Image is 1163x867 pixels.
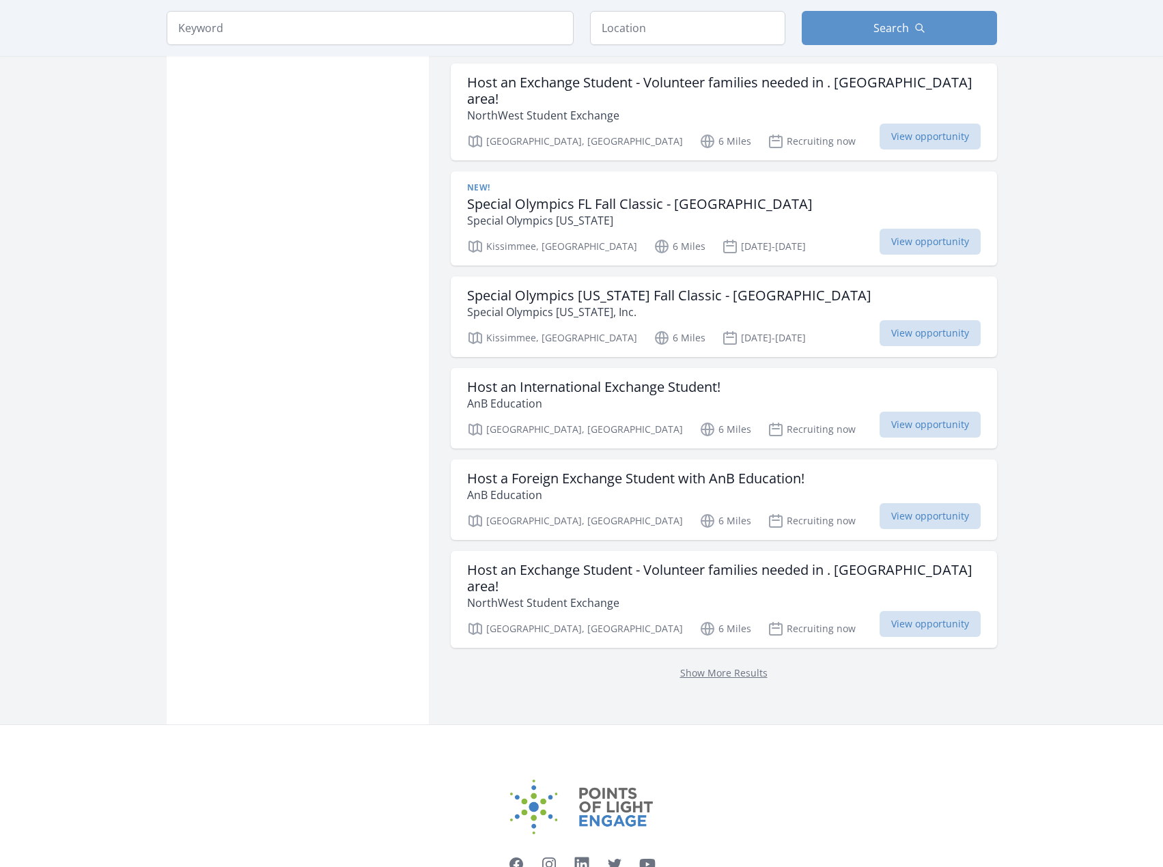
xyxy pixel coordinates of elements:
p: 6 Miles [654,330,705,346]
p: AnB Education [467,487,804,503]
p: Special Olympics [US_STATE] [467,212,813,229]
p: AnB Education [467,395,720,412]
a: Host a Foreign Exchange Student with AnB Education! AnB Education [GEOGRAPHIC_DATA], [GEOGRAPHIC_... [451,459,997,540]
p: 6 Miles [699,513,751,529]
button: Search [802,11,997,45]
p: 6 Miles [699,421,751,438]
h3: Special Olympics [US_STATE] Fall Classic - [GEOGRAPHIC_DATA] [467,287,871,304]
input: Keyword [167,11,574,45]
h3: Host a Foreign Exchange Student with AnB Education! [467,470,804,487]
h3: Host an Exchange Student - Volunteer families needed in . [GEOGRAPHIC_DATA] area! [467,74,981,107]
p: Recruiting now [768,421,856,438]
a: New! Special Olympics FL Fall Classic - [GEOGRAPHIC_DATA] Special Olympics [US_STATE] Kissimmee, ... [451,171,997,266]
a: Host an Exchange Student - Volunteer families needed in . [GEOGRAPHIC_DATA] area! NorthWest Stude... [451,551,997,648]
span: Search [873,20,909,36]
p: 6 Miles [699,133,751,150]
p: Recruiting now [768,513,856,529]
p: NorthWest Student Exchange [467,107,981,124]
a: Host an Exchange Student - Volunteer families needed in . [GEOGRAPHIC_DATA] area! NorthWest Stude... [451,63,997,160]
h3: Host an Exchange Student - Volunteer families needed in . [GEOGRAPHIC_DATA] area! [467,562,981,595]
p: 6 Miles [654,238,705,255]
p: [DATE]-[DATE] [722,238,806,255]
p: [GEOGRAPHIC_DATA], [GEOGRAPHIC_DATA] [467,513,683,529]
span: View opportunity [880,503,981,529]
p: [GEOGRAPHIC_DATA], [GEOGRAPHIC_DATA] [467,621,683,637]
span: View opportunity [880,412,981,438]
p: [DATE]-[DATE] [722,330,806,346]
a: Show More Results [680,666,768,679]
p: [GEOGRAPHIC_DATA], [GEOGRAPHIC_DATA] [467,133,683,150]
input: Location [590,11,785,45]
a: Special Olympics [US_STATE] Fall Classic - [GEOGRAPHIC_DATA] Special Olympics [US_STATE], Inc. Ki... [451,276,997,357]
p: Recruiting now [768,133,856,150]
p: [GEOGRAPHIC_DATA], [GEOGRAPHIC_DATA] [467,421,683,438]
span: View opportunity [880,229,981,255]
span: View opportunity [880,611,981,637]
h3: Host an International Exchange Student! [467,379,720,395]
span: View opportunity [880,320,981,346]
img: Points of Light Engage [510,780,654,834]
h3: Special Olympics FL Fall Classic - [GEOGRAPHIC_DATA] [467,196,813,212]
a: Host an International Exchange Student! AnB Education [GEOGRAPHIC_DATA], [GEOGRAPHIC_DATA] 6 Mile... [451,368,997,449]
p: Kissimmee, [GEOGRAPHIC_DATA] [467,330,637,346]
p: Kissimmee, [GEOGRAPHIC_DATA] [467,238,637,255]
span: View opportunity [880,124,981,150]
p: 6 Miles [699,621,751,637]
p: NorthWest Student Exchange [467,595,981,611]
p: Special Olympics [US_STATE], Inc. [467,304,871,320]
p: Recruiting now [768,621,856,637]
span: New! [467,182,490,193]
